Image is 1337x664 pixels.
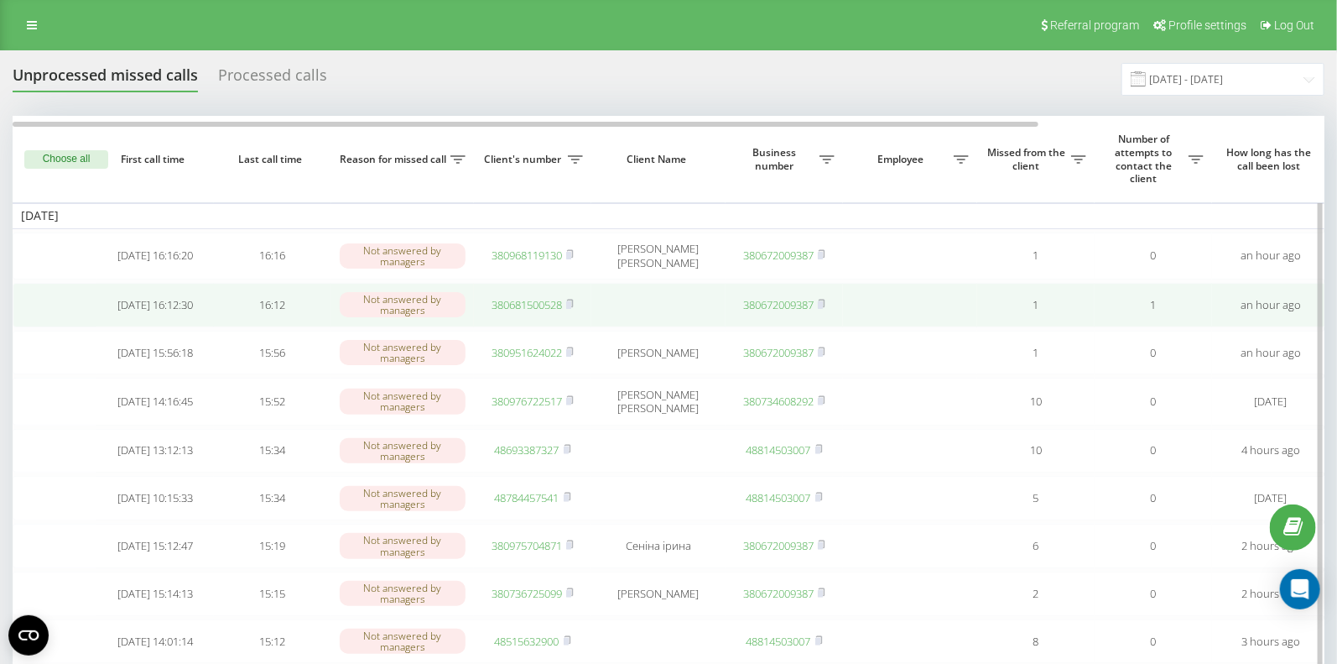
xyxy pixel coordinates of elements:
a: 48784457541 [495,490,559,505]
button: Open CMP widget [8,615,49,656]
a: 380672009387 [743,248,814,263]
span: Number of attempts to contact the client [1103,133,1189,185]
td: 0 [1095,378,1212,425]
span: Missed from the client [986,146,1071,172]
td: 1 [977,233,1095,280]
td: 0 [1095,476,1212,520]
td: 15:34 [214,429,331,473]
a: 380951624022 [492,345,562,360]
td: 16:12 [214,283,331,327]
span: How long has the call been lost [1225,146,1316,172]
a: 380681500528 [492,297,562,312]
td: [DATE] [1212,476,1329,520]
td: 1 [977,283,1095,327]
td: 2 hours ago [1212,524,1329,568]
td: 0 [1095,233,1212,280]
span: Employee [851,153,954,166]
td: 10 [977,429,1095,473]
td: [PERSON_NAME] [PERSON_NAME] [591,378,726,425]
a: 380672009387 [743,345,814,360]
td: 8 [977,620,1095,664]
a: 380975704871 [492,538,562,553]
div: Not answered by managers [340,243,466,269]
span: Log Out [1274,18,1314,32]
td: 2 hours ago [1212,572,1329,616]
div: Not answered by managers [340,340,466,365]
a: 48693387327 [495,442,559,457]
td: 0 [1095,572,1212,616]
td: [DATE] 16:12:30 [96,283,214,327]
td: [DATE] 15:12:47 [96,524,214,568]
td: 15:15 [214,572,331,616]
td: [DATE] [1212,378,1329,425]
td: [PERSON_NAME] [591,572,726,616]
a: 380968119130 [492,248,562,263]
td: [DATE] 10:15:33 [96,476,214,520]
span: First call time [110,153,200,166]
div: Not answered by managers [340,389,466,414]
div: Processed calls [218,66,327,92]
a: 48814503007 [747,634,811,649]
span: Business number [734,146,819,172]
td: 15:34 [214,476,331,520]
td: an hour ago [1212,283,1329,327]
div: Not answered by managers [340,292,466,317]
td: 15:19 [214,524,331,568]
div: Not answered by managers [340,486,466,511]
span: Client's number [482,153,568,166]
a: 380734608292 [743,394,814,409]
div: Unprocessed missed calls [13,66,198,92]
a: 380672009387 [743,297,814,312]
td: 1 [1095,283,1212,327]
a: 380672009387 [743,586,814,601]
a: 380976722517 [492,394,562,409]
span: Reason for missed call [340,153,450,166]
span: Profile settings [1168,18,1246,32]
td: 5 [977,476,1095,520]
td: [DATE] 13:12:13 [96,429,214,473]
td: [DATE] 14:01:14 [96,620,214,664]
td: 3 hours ago [1212,620,1329,664]
span: Referral program [1050,18,1139,32]
a: 48814503007 [747,490,811,505]
div: Not answered by managers [340,629,466,654]
td: 10 [977,378,1095,425]
td: [DATE] 14:16:45 [96,378,214,425]
td: [DATE] 15:56:18 [96,331,214,375]
td: 15:12 [214,620,331,664]
a: 48515632900 [495,634,559,649]
td: 6 [977,524,1095,568]
td: 4 hours ago [1212,429,1329,473]
td: 15:56 [214,331,331,375]
div: Open Intercom Messenger [1280,569,1320,609]
td: 0 [1095,331,1212,375]
button: Choose all [24,150,108,169]
td: [PERSON_NAME] [PERSON_NAME] [591,233,726,280]
td: [DATE] 16:16:20 [96,233,214,280]
td: 1 [977,331,1095,375]
a: 380736725099 [492,586,562,601]
td: Сеніна ірина [591,524,726,568]
td: an hour ago [1212,331,1329,375]
td: 16:16 [214,233,331,280]
td: 0 [1095,429,1212,473]
a: 48814503007 [747,442,811,457]
div: Not answered by managers [340,581,466,606]
span: Client Name [606,153,711,166]
td: an hour ago [1212,233,1329,280]
td: 0 [1095,620,1212,664]
td: 15:52 [214,378,331,425]
td: 0 [1095,524,1212,568]
a: 380672009387 [743,538,814,553]
div: Not answered by managers [340,438,466,463]
td: 2 [977,572,1095,616]
span: Last call time [227,153,318,166]
div: Not answered by managers [340,533,466,558]
td: [DATE] 15:14:13 [96,572,214,616]
td: [PERSON_NAME] [591,331,726,375]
